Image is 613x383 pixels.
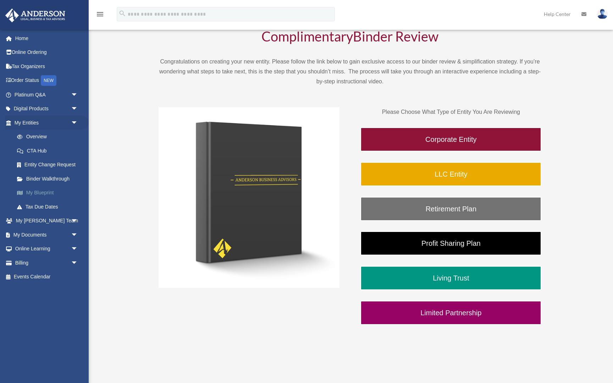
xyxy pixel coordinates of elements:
span: arrow_drop_down [71,228,85,242]
a: Profit Sharing Plan [360,231,541,255]
a: CTA Hub [10,144,89,158]
a: My [PERSON_NAME] Teamarrow_drop_down [5,214,89,228]
i: menu [96,10,104,18]
a: LLC Entity [360,162,541,186]
a: Entity Change Request [10,158,89,172]
img: Anderson Advisors Platinum Portal [3,9,67,22]
a: Online Ordering [5,45,89,60]
span: arrow_drop_down [71,214,85,228]
a: My Blueprint [10,186,89,200]
a: Retirement Plan [360,197,541,221]
a: Binder Walkthrough [10,172,85,186]
span: arrow_drop_down [71,102,85,116]
a: Home [5,31,89,45]
span: Binder Review [353,28,438,44]
a: Overview [10,130,89,144]
a: Platinum Q&Aarrow_drop_down [5,88,89,102]
img: User Pic [597,9,608,19]
a: Corporate Entity [360,127,541,151]
a: Events Calendar [5,270,89,284]
a: Order StatusNEW [5,73,89,88]
a: My Documentsarrow_drop_down [5,228,89,242]
i: search [118,10,126,17]
a: Limited Partnership [360,301,541,325]
a: Tax Organizers [5,59,89,73]
span: arrow_drop_down [71,256,85,270]
p: Congratulations on creating your new entity. Please follow the link below to gain exclusive acces... [159,57,542,87]
span: Complimentary [261,28,353,44]
span: arrow_drop_down [71,88,85,102]
a: Digital Productsarrow_drop_down [5,102,89,116]
div: NEW [41,75,56,86]
span: arrow_drop_down [71,116,85,130]
a: menu [96,12,104,18]
a: Online Learningarrow_drop_down [5,242,89,256]
span: arrow_drop_down [71,242,85,256]
a: Living Trust [360,266,541,290]
a: My Entitiesarrow_drop_down [5,116,89,130]
p: Please Choose What Type of Entity You Are Reviewing [360,107,541,117]
a: Tax Due Dates [10,200,89,214]
a: Billingarrow_drop_down [5,256,89,270]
